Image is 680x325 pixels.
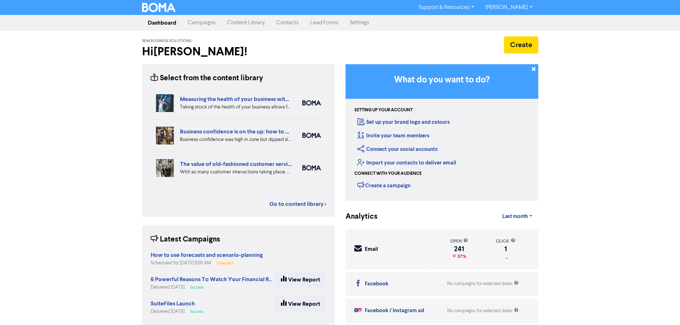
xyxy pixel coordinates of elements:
[447,308,519,314] div: No campaigns for selected dates
[142,45,335,59] h2: Hi [PERSON_NAME] !
[354,107,413,113] div: Setting up your account
[151,252,263,259] strong: How to use forecasts and scenario-planning
[413,2,480,13] a: Support & Resources
[496,246,515,252] div: 1
[450,246,468,252] div: 241
[151,73,263,84] div: Select from the content library
[504,36,538,54] button: Create
[365,245,378,254] div: Email
[502,213,528,220] span: Last month
[271,16,304,30] a: Contacts
[302,133,321,138] img: boma
[275,296,326,311] a: View Report
[221,16,271,30] a: Content Library
[270,200,326,208] a: Go to content library >
[302,165,321,171] img: boma
[450,238,468,245] div: open
[456,254,466,259] span: 37%
[365,307,424,315] div: Facebook / Instagram ad
[151,260,263,266] div: Scheduled for [DATE] 9:00 AM
[151,300,195,307] strong: SuiteFiles Launch
[182,16,221,30] a: Campaigns
[180,136,292,143] div: Business confidence was high in June but dipped slightly in August in the latest SMB Business Ins...
[354,171,422,177] div: Connect with your audience
[357,132,429,139] a: Invite your team members
[151,234,220,245] div: Latest Campaigns
[151,253,263,258] a: How to use forecasts and scenario-planning
[142,16,182,30] a: Dashboard
[346,211,369,222] div: Analytics
[357,159,456,166] a: Import your contacts to deliver email
[447,280,519,287] div: No campaigns for selected dates
[346,64,538,201] div: Getting Started in BOMA
[190,286,203,289] span: Success
[356,75,528,85] h3: What do you want to do?
[357,119,450,126] a: Set up your brand logo and colours
[480,2,538,13] a: [PERSON_NAME]
[180,168,292,176] div: With so many customer interactions taking place online, your online customer service has to be fi...
[357,146,438,153] a: Connect your social accounts
[180,161,347,168] a: The value of old-fashioned customer service: getting data insights
[180,96,327,103] a: Measuring the health of your business with ratio measures
[496,238,515,245] div: click
[344,16,375,30] a: Settings
[497,209,538,224] a: Last month
[302,100,321,106] img: boma_accounting
[151,276,286,283] strong: 6 Powerful Reasons To Watch Your Financial Reports
[142,3,176,12] img: BOMA Logo
[190,310,203,314] span: Success
[151,277,286,283] a: 6 Powerful Reasons To Watch Your Financial Reports
[365,280,388,288] div: Facebook
[142,39,191,44] span: REM Business Solutions
[357,180,410,191] div: Create a campaign
[304,16,344,30] a: Lead Forms
[275,272,326,287] a: View Report
[151,284,275,291] div: Delivered [DATE]
[644,291,680,325] iframe: Chat Widget
[151,301,195,307] a: SuiteFiles Launch
[180,128,358,135] a: Business confidence is on the up: how to overcome the big challenges
[504,254,508,259] span: _
[180,103,292,111] div: Taking stock of the health of your business allows for more effective planning, early warning abo...
[217,261,233,265] span: Scheduled
[151,308,206,315] div: Delivered [DATE]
